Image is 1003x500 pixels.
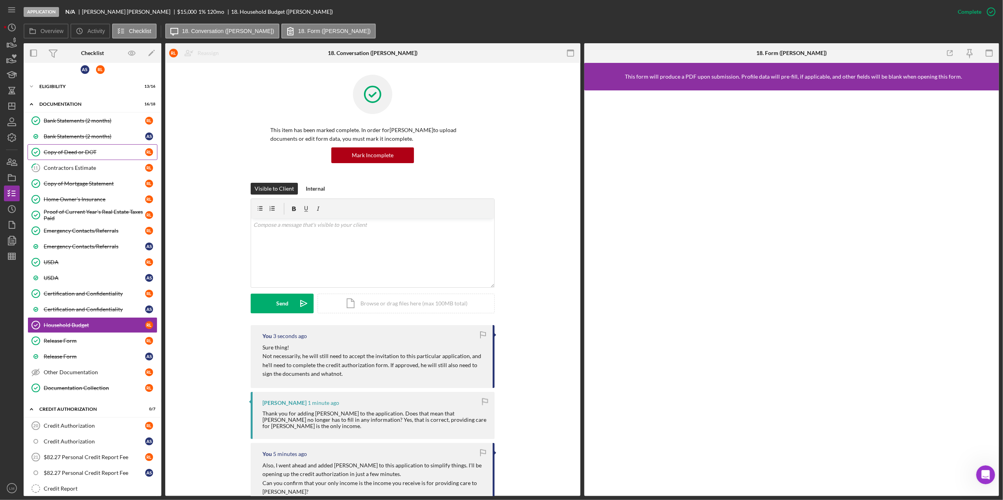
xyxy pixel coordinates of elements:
[145,422,153,430] div: R L
[28,434,157,449] a: Credit AuthorizationAS
[145,180,153,187] div: R L
[145,337,153,345] div: R L
[273,333,307,339] time: 2025-09-24 21:37
[262,333,272,339] div: You
[145,227,153,235] div: R L
[44,196,145,202] div: Home Owner's Insurance
[28,418,157,434] a: 20Credit AuthorizationRL
[44,306,145,312] div: Certification and Confidentiality
[28,317,157,333] a: Household BudgetRL
[165,24,279,39] button: 18. Conversation ([PERSON_NAME])
[273,451,307,457] time: 2025-09-24 21:32
[976,465,995,484] iframe: Intercom live chat
[145,384,153,392] div: R L
[82,9,177,15] div: [PERSON_NAME] [PERSON_NAME]
[44,180,145,187] div: Copy of Mortgage Statement
[145,437,153,445] div: A S
[28,481,157,496] a: Credit Report
[28,176,157,191] a: Copy of Mortgage StatementRL
[145,258,153,266] div: R L
[207,9,224,15] div: 120 mo
[328,50,417,56] div: 18. Conversation ([PERSON_NAME])
[262,479,485,496] p: Can you confirm that your only income is the income you receive is for providing care to [PERSON_...
[44,454,145,460] div: $82.27 Personal Credit Report Fee
[281,24,376,39] button: 18. Form ([PERSON_NAME])
[44,338,145,344] div: Release Form
[65,9,75,15] b: N/A
[331,147,414,163] button: Mark Incomplete
[44,228,145,234] div: Emergency Contacts/Referrals
[756,50,827,56] div: 18. Form ([PERSON_NAME])
[262,410,487,429] div: Thank you for adding [PERSON_NAME] to the application. Does that mean that [PERSON_NAME] no longe...
[28,449,157,465] a: 21$82.27 Personal Credit Report FeeRL
[262,352,485,378] p: Not necessarily, he will still need to accept the invitation to this particular application, and ...
[231,9,333,15] div: 18. Household Budget ([PERSON_NAME])
[198,9,206,15] div: 1 %
[39,102,136,107] div: Documentation
[33,165,38,170] tspan: 11
[28,349,157,364] a: Release FormAS
[28,364,157,380] a: Other DocumentationRL
[112,24,157,39] button: Checklist
[262,343,485,352] p: Sure thing!
[141,102,155,107] div: 16 / 18
[28,239,157,254] a: Emergency Contacts/ReferralsAS
[302,183,329,195] button: Internal
[96,65,105,74] div: R L
[352,147,393,163] div: Mark Incomplete
[28,207,157,223] a: Proof of Current Year's Real Estate Taxes PaidRL
[262,400,307,406] div: [PERSON_NAME]
[28,301,157,317] a: Certification and ConfidentialityAS
[129,28,151,34] label: Checklist
[145,321,153,329] div: R L
[28,113,157,129] a: Bank Statements (2 months)RL
[44,438,145,445] div: Credit Authorization
[262,451,272,457] div: You
[950,4,999,20] button: Complete
[145,164,153,172] div: R L
[81,65,89,74] div: A S
[9,486,14,491] text: LM
[24,7,59,17] div: Application
[44,290,145,297] div: Certification and Confidentiality
[44,243,145,250] div: Emergency Contacts/Referrals
[81,50,104,56] div: Checklist
[28,191,157,207] a: Home Owner's InsuranceRL
[298,28,371,34] label: 18. Form ([PERSON_NAME])
[958,4,981,20] div: Complete
[44,209,145,221] div: Proof of Current Year's Real Estate Taxes Paid
[28,465,157,481] a: $82.27 Personal Credit Report FeeAS
[28,380,157,396] a: Documentation CollectionRL
[44,470,145,476] div: $82.27 Personal Credit Report Fee
[28,144,157,160] a: Copy of Deed or DOTRL
[276,294,288,313] div: Send
[44,118,145,124] div: Bank Statements (2 months)
[28,254,157,270] a: USDARL
[28,223,157,239] a: Emergency Contacts/ReferralsRL
[198,45,219,61] div: Reassign
[251,183,298,195] button: Visible to Client
[44,423,145,429] div: Credit Authorization
[145,469,153,477] div: A S
[145,195,153,203] div: R L
[308,400,339,406] time: 2025-09-24 21:36
[625,74,962,80] div: This form will produce a PDF upon submission. Profile data will pre-fill, if applicable, and othe...
[33,423,38,428] tspan: 20
[251,294,314,313] button: Send
[141,407,155,412] div: 0 / 7
[141,84,155,89] div: 13 / 16
[24,24,68,39] button: Overview
[41,28,63,34] label: Overview
[270,126,475,143] p: This item has been marked complete. In order for [PERSON_NAME] to upload documents or edit form d...
[28,129,157,144] a: Bank Statements (2 months)AS
[44,322,145,328] div: Household Budget
[145,290,153,298] div: R L
[44,353,145,360] div: Release Form
[33,455,38,460] tspan: 21
[44,275,145,281] div: USDA
[145,117,153,125] div: R L
[39,407,136,412] div: CREDIT AUTHORIZATION
[39,84,136,89] div: Eligibility
[145,132,153,140] div: A S
[28,286,157,301] a: Certification and ConfidentialityRL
